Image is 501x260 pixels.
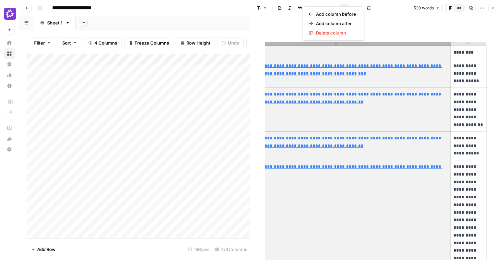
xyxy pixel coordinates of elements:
div: 19 Rows [185,244,212,255]
span: 520 words [414,5,434,11]
button: Workspace: Gong [4,5,15,22]
span: Undo [228,40,239,46]
span: Sort [62,40,71,46]
span: Delete column [316,29,356,36]
button: 4 Columns [84,38,121,48]
div: Sheet 1 [47,19,63,26]
a: Home [4,38,15,48]
span: Add column before [316,11,356,17]
a: Settings [4,80,15,91]
a: Sheet 1 [34,16,76,29]
span: Filter [34,40,45,46]
button: Freeze Columns [124,38,173,48]
button: Sort [58,38,81,48]
span: 4 Columns [94,40,117,46]
button: Row Height [176,38,215,48]
button: Undo [218,38,244,48]
a: Browse [4,48,15,59]
span: Add column after [316,20,356,27]
span: Add Row [37,246,56,253]
span: Freeze Columns [135,40,169,46]
span: Row Height [186,40,211,46]
div: 4/4 Columns [212,244,250,255]
a: Your Data [4,59,15,70]
a: Usage [4,70,15,80]
div: What's new? [4,134,14,144]
button: Add Row [27,244,60,255]
button: What's new? [4,133,15,144]
a: AirOps Academy [4,123,15,133]
button: Filter [30,38,55,48]
img: Gong Logo [4,8,16,20]
button: 520 words [411,4,443,12]
button: Help + Support [4,144,15,155]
